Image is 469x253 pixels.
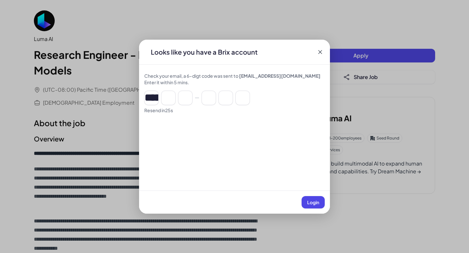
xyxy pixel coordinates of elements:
[302,196,325,208] button: Login
[144,73,325,86] div: Check your email, a 6-digt code was sent to Enter it within 5 mins.
[307,199,319,205] span: Login
[144,107,325,113] div: Resend in 25 s
[146,47,263,57] div: Looks like you have a Brix account
[239,73,320,79] span: [EMAIL_ADDRESS][DOMAIN_NAME]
